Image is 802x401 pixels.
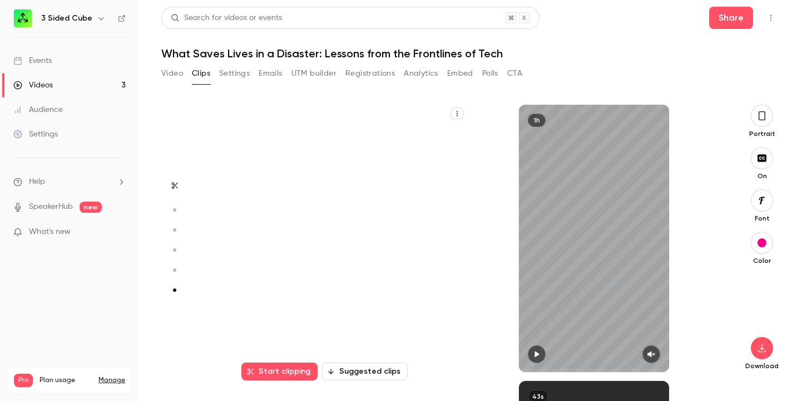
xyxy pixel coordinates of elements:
li: help-dropdown-opener [13,176,126,188]
button: Polls [482,65,498,82]
div: Videos [13,80,53,91]
button: Suggested clips [322,363,408,380]
a: SpeakerHub [29,201,73,213]
div: Audience [13,104,63,115]
div: Settings [13,129,58,140]
button: Settings [219,65,250,82]
button: Share [709,7,753,29]
p: Portrait [744,129,780,138]
button: CTA [507,65,522,82]
img: 3 Sided Cube [14,9,32,27]
div: Events [13,55,52,66]
a: Manage [98,376,125,385]
div: Search for videos or events [171,12,282,24]
p: Download [744,361,780,370]
button: Emails [259,65,282,82]
div: 1h [528,114,546,127]
span: Pro [14,374,33,387]
span: new [80,202,102,213]
p: Color [744,256,780,265]
h1: What Saves Lives in a Disaster: Lessons from the Frontlines of Tech [161,47,780,60]
button: Video [161,65,183,82]
span: Help [29,176,45,188]
button: Top Bar Actions [762,9,780,27]
h6: 3 Sided Cube [41,13,92,24]
button: UTM builder [291,65,336,82]
button: Start clipping [241,363,318,380]
p: Font [744,214,780,223]
p: On [744,172,780,180]
button: Registrations [345,65,395,82]
span: What's new [29,226,71,238]
button: Embed [447,65,473,82]
iframe: Noticeable Trigger [112,227,126,237]
button: Clips [192,65,210,82]
span: Plan usage [39,376,92,385]
button: Analytics [404,65,438,82]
